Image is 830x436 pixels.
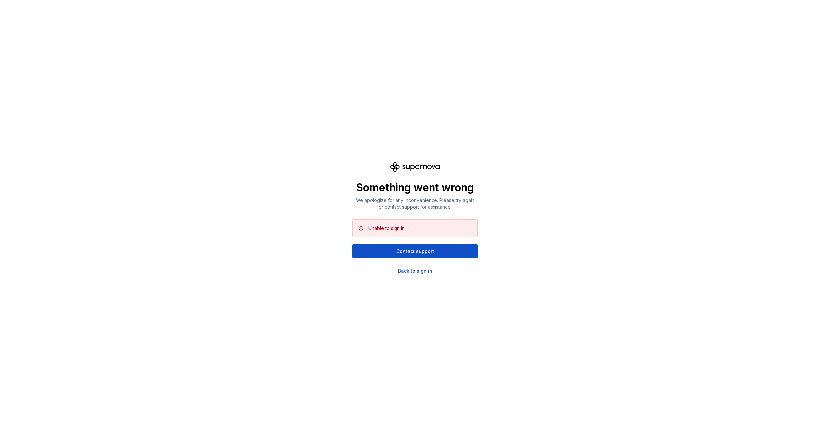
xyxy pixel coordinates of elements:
[352,181,478,194] p: Something went wrong
[352,244,478,258] button: Contact support
[398,268,432,274] a: Back to sign in
[396,248,434,255] span: Contact support
[368,225,406,232] div: Unable to sign in.
[352,197,478,210] p: We apologize for any inconvenience. Please try again or contact support for assistance.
